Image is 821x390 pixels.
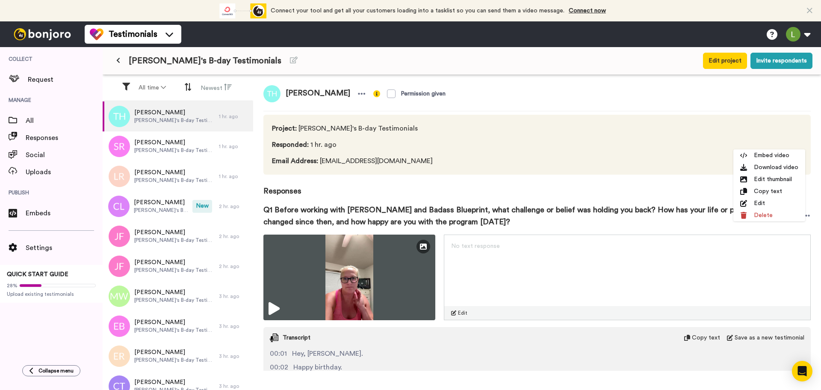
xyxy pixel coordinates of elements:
div: Open Intercom Messenger [792,361,812,381]
li: Edit [733,197,805,209]
span: New [192,200,212,213]
span: Hey, [PERSON_NAME]. [292,348,363,359]
span: Email Address : [272,158,318,164]
a: [PERSON_NAME][PERSON_NAME]'s B-day Testimonials3 hr. ago [103,311,253,341]
span: [PERSON_NAME]'s B-day Testimonials [134,327,215,333]
span: [PERSON_NAME] [134,228,215,237]
span: Project : [272,125,297,132]
span: Embeds [26,208,103,218]
span: [PERSON_NAME]'s B-day Testimonials [134,177,215,184]
div: 3 hr. ago [219,353,249,360]
div: 2 hr. ago [219,233,249,240]
span: [PERSON_NAME] [134,198,188,207]
span: [PERSON_NAME]'s B-day Testimonials [134,147,215,154]
span: [PERSON_NAME]'s B-day Testimonials [129,55,281,67]
span: [PERSON_NAME] [134,288,215,297]
div: 3 hr. ago [219,383,249,390]
img: jf.png [109,226,130,247]
span: [PERSON_NAME]'s B-day Testimonials [134,117,215,124]
span: Settings [26,243,103,253]
a: [PERSON_NAME][PERSON_NAME]'s B-day Testimonials1 hr. ago [103,161,253,191]
img: 50e6c34c-1a47-4bbb-996c-2acc980bfcca-thumbnail_full-1758068124.jpg [263,235,435,320]
img: eb.png [109,316,130,337]
button: Edit project [703,53,747,69]
span: 00:01 [270,348,287,359]
span: Happy birthday. [293,362,342,372]
img: jf.png [109,256,130,277]
img: th.png [263,85,281,102]
span: All [26,116,103,126]
img: cl.png [108,196,130,217]
span: Upload existing testimonials [7,291,96,298]
span: [PERSON_NAME]'s B-day Testimonials [272,123,436,134]
img: sr.png [109,136,130,157]
div: animation [219,3,266,18]
li: Copy text [733,185,805,197]
span: 28% [7,282,18,289]
li: Edit thumbnail [733,173,805,185]
span: Connect your tool and get all your customers loading into a tasklist so you can send them a video... [271,8,564,14]
div: 3 hr. ago [219,293,249,300]
span: Save as a new testimonial [735,333,804,342]
div: Permission given [401,89,446,98]
a: [PERSON_NAME][PERSON_NAME]'s B-day TestimonialsNew2 hr. ago [103,191,253,221]
span: [EMAIL_ADDRESS][DOMAIN_NAME] [272,156,436,166]
span: [PERSON_NAME] [134,318,215,327]
span: [PERSON_NAME] [134,348,215,357]
img: er.png [109,345,130,367]
span: Testimonials [109,28,157,40]
span: Responded : [272,141,309,148]
li: Delete [733,209,805,221]
span: Edit [458,310,467,316]
span: Collapse menu [38,367,74,374]
span: [PERSON_NAME] [134,258,215,267]
img: tm-color.svg [90,27,103,41]
div: 1 hr. ago [219,173,249,180]
li: Download video [733,161,805,173]
a: [PERSON_NAME][PERSON_NAME]'s B-day Testimonials3 hr. ago [103,341,253,371]
span: [PERSON_NAME] [134,138,215,147]
span: No text response [451,243,500,249]
span: Request [28,74,103,85]
span: [PERSON_NAME] [134,168,215,177]
span: [PERSON_NAME]'s B-day Testimonials [134,297,215,304]
span: [PERSON_NAME]'s B-day Testimonials [134,207,188,214]
span: Responses [26,133,103,143]
span: 1 hr. ago [272,140,436,150]
span: QUICK START GUIDE [7,271,68,277]
img: transcript.svg [270,333,278,342]
a: Connect now [569,8,606,14]
button: Newest [195,80,237,96]
div: 1 hr. ago [219,143,249,150]
li: Embed video [733,149,805,161]
span: Q1 Before working with [PERSON_NAME] and Badass Blueprint, what challenge or belief was holding y... [263,204,802,228]
span: Uploads [26,167,103,177]
span: 00:02 [270,362,288,372]
img: th.png [109,106,130,127]
span: Responses [263,175,811,197]
span: Copy text [692,333,720,342]
span: Transcript [283,333,310,342]
span: [PERSON_NAME]'s B-day Testimonials [134,357,215,363]
button: Collapse menu [22,365,80,376]
img: mw.png [109,286,130,307]
span: [PERSON_NAME]'s B-day Testimonials [134,267,215,274]
a: [PERSON_NAME][PERSON_NAME]'s B-day Testimonials3 hr. ago [103,281,253,311]
div: 2 hr. ago [219,263,249,270]
div: 3 hr. ago [219,323,249,330]
div: 1 hr. ago [219,113,249,120]
a: [PERSON_NAME][PERSON_NAME]'s B-day Testimonials2 hr. ago [103,251,253,281]
div: 2 hr. ago [219,203,249,210]
img: lr.png [109,166,130,187]
a: [PERSON_NAME][PERSON_NAME]'s B-day Testimonials2 hr. ago [103,221,253,251]
span: [PERSON_NAME] [134,108,215,117]
button: Invite respondents [750,53,812,69]
span: [PERSON_NAME]'s B-day Testimonials [134,237,215,244]
span: [PERSON_NAME] [281,85,355,102]
button: All time [133,80,171,95]
span: Social [26,150,103,160]
a: [PERSON_NAME][PERSON_NAME]'s B-day Testimonials1 hr. ago [103,101,253,131]
a: [PERSON_NAME][PERSON_NAME]'s B-day Testimonials1 hr. ago [103,131,253,161]
span: [PERSON_NAME] [134,378,215,387]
